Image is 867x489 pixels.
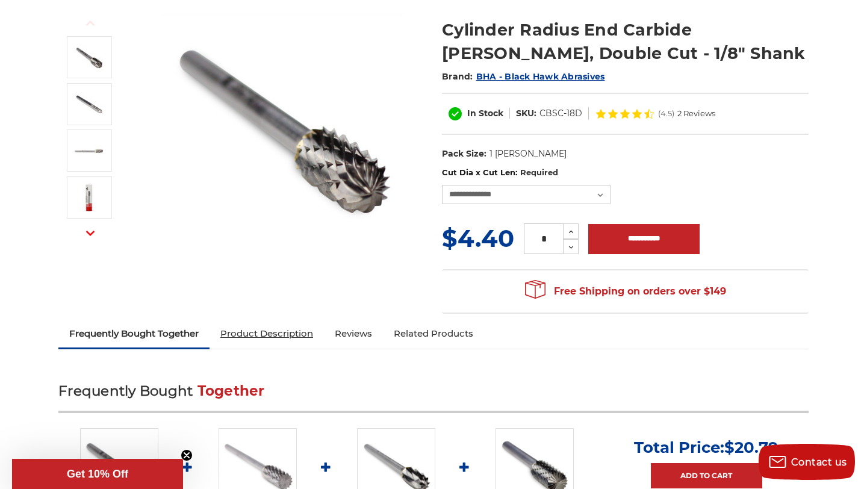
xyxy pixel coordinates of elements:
[634,438,778,457] p: Total Price:
[525,279,726,304] span: Free Shipping on orders over $149
[76,10,105,36] button: Previous
[724,438,778,457] span: $20.79
[442,223,514,253] span: $4.40
[467,108,503,119] span: In Stock
[658,110,674,117] span: (4.5)
[12,459,183,489] div: Get 10% OffClose teaser
[74,135,104,166] img: Cylindrical radius end cut double cut carbide burr - 1/8 inch shank
[67,468,128,480] span: Get 10% Off
[520,167,558,177] small: Required
[76,220,105,246] button: Next
[383,320,484,347] a: Related Products
[489,148,567,160] dd: 1 [PERSON_NAME]
[74,182,104,213] img: 1/8" cylinder radius end cut double cut carbide bur
[58,320,210,347] a: Frequently Bought Together
[442,18,809,65] h1: Cylinder Radius End Carbide [PERSON_NAME], Double Cut - 1/8" Shank
[162,5,403,246] img: CBSC-51D cylinder radius end cut shape carbide burr 1/8" shank
[74,42,104,72] img: CBSC-51D cylinder radius end cut shape carbide burr 1/8" shank
[442,167,809,179] label: Cut Dia x Cut Len:
[58,382,193,399] span: Frequently Bought
[442,148,486,160] dt: Pack Size:
[791,456,847,468] span: Contact us
[476,71,605,82] a: BHA - Black Hawk Abrasives
[759,444,855,480] button: Contact us
[197,382,265,399] span: Together
[651,463,762,488] a: Add to Cart
[539,107,582,120] dd: CBSC-18D
[442,71,473,82] span: Brand:
[210,320,324,347] a: Product Description
[181,449,193,461] button: Close teaser
[324,320,383,347] a: Reviews
[516,107,536,120] dt: SKU:
[677,110,715,117] span: 2 Reviews
[74,89,104,119] img: CBSC-42D cylinder radius end cut shape carbide burr 1/8" shank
